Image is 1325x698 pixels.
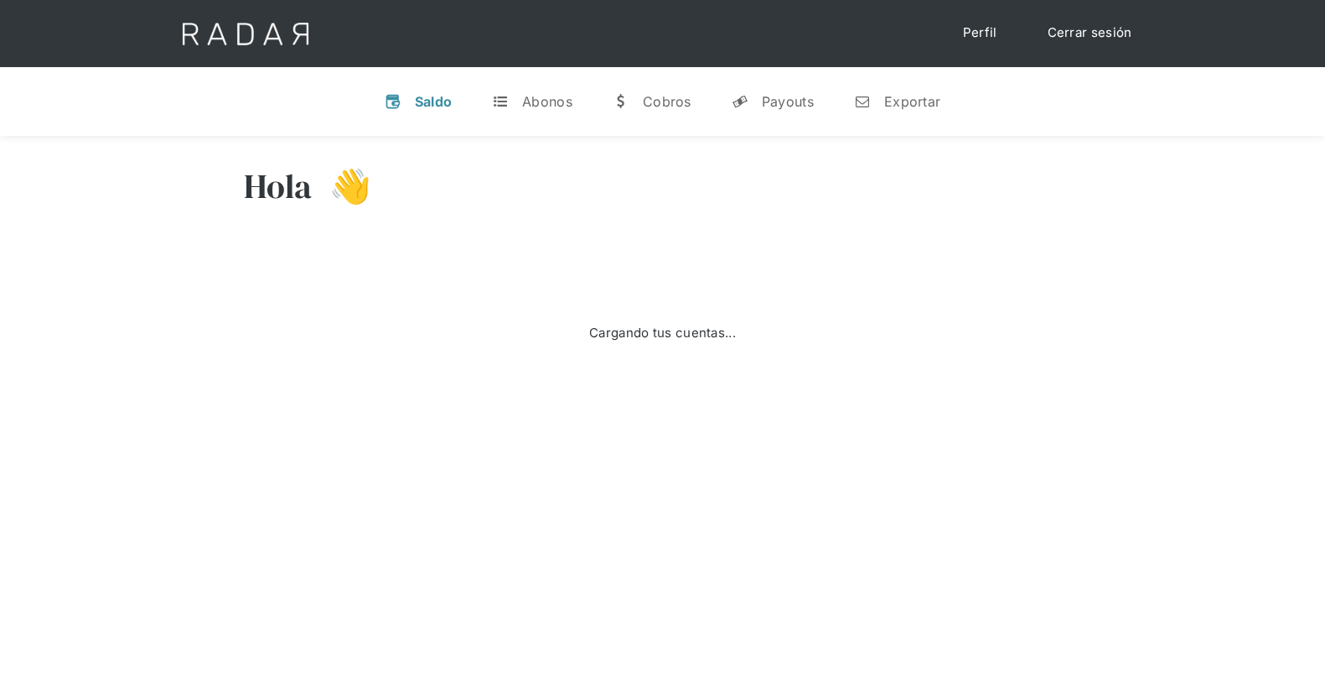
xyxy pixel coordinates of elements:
div: Cobros [643,93,691,110]
div: w [613,93,629,110]
h3: Hola [244,165,313,207]
div: Abonos [522,93,572,110]
div: Cargando tus cuentas... [589,324,736,343]
div: y [732,93,748,110]
a: Perfil [946,17,1014,49]
div: Saldo [415,93,453,110]
div: Payouts [762,93,814,110]
h3: 👋 [313,165,371,207]
a: Cerrar sesión [1031,17,1149,49]
div: Exportar [884,93,940,110]
div: n [854,93,871,110]
div: v [385,93,401,110]
div: t [492,93,509,110]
